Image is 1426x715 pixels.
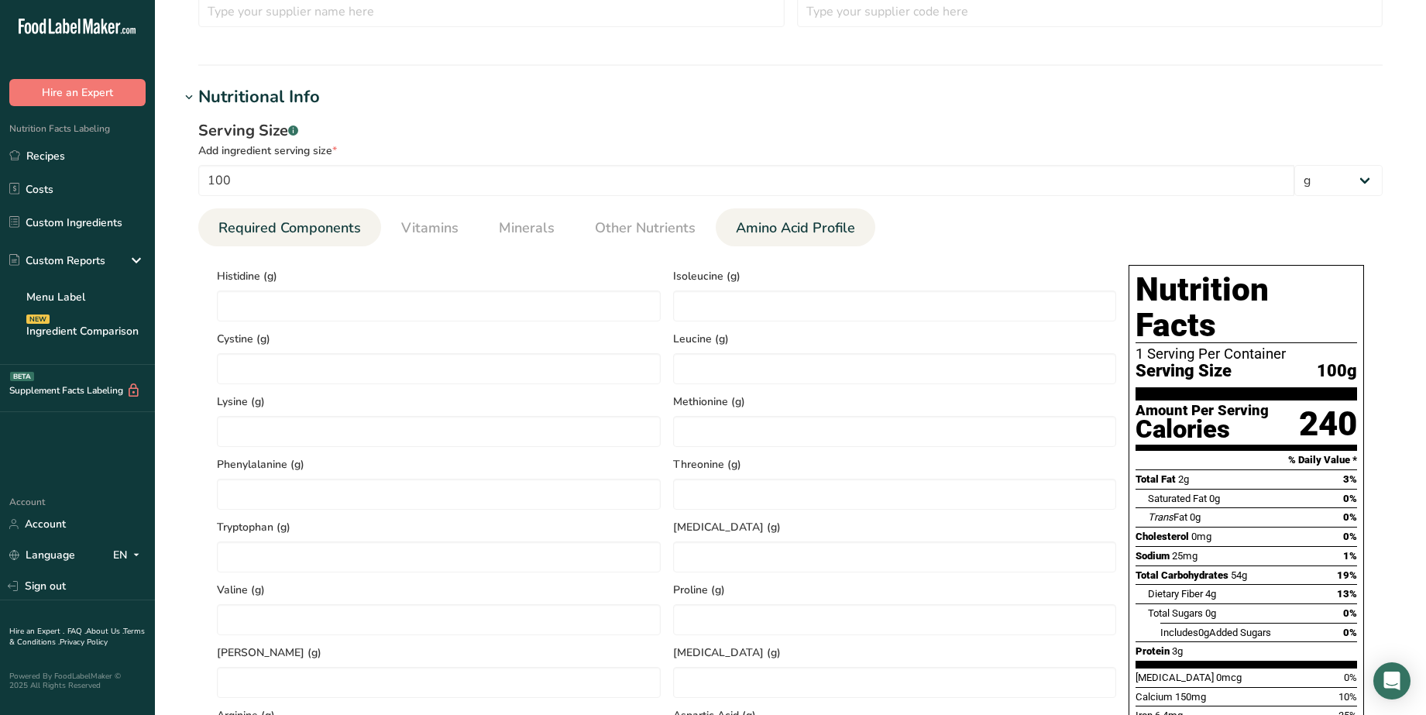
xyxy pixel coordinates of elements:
span: 0g [1198,627,1209,638]
a: Hire an Expert . [9,626,64,637]
span: 0g [1190,511,1201,523]
span: Serving Size [1136,362,1232,381]
span: 10% [1338,691,1357,703]
div: NEW [26,315,50,324]
span: 0mg [1191,531,1211,542]
span: 150mg [1175,691,1206,703]
div: EN [113,546,146,565]
span: 0% [1343,607,1357,619]
div: Add ingredient serving size [198,143,1383,159]
span: 0% [1343,511,1357,523]
span: Required Components [218,218,361,239]
span: 54g [1231,569,1247,581]
button: Hire an Expert [9,79,146,106]
span: Total Fat [1136,473,1176,485]
div: Calories [1136,418,1269,441]
span: 1% [1343,550,1357,562]
span: Isoleucine (g) [673,268,1117,284]
span: Methionine (g) [673,394,1117,410]
span: Proline (g) [673,582,1117,598]
span: 19% [1337,569,1357,581]
h1: Nutrition Facts [1136,272,1357,343]
div: Serving Size [198,119,1383,143]
span: 25mg [1172,550,1197,562]
span: 0mcg [1216,672,1242,683]
span: Minerals [499,218,555,239]
span: Dietary Fiber [1148,588,1203,600]
span: 100g [1317,362,1357,381]
span: 4g [1205,588,1216,600]
div: Open Intercom Messenger [1373,662,1411,700]
div: Powered By FoodLabelMaker © 2025 All Rights Reserved [9,672,146,690]
span: Histidine (g) [217,268,661,284]
span: Phenylalanine (g) [217,456,661,473]
span: Saturated Fat [1148,493,1207,504]
span: Fat [1148,511,1187,523]
input: Type your serving size here [198,165,1294,196]
i: Trans [1148,511,1173,523]
span: Total Carbohydrates [1136,569,1228,581]
a: Terms & Conditions . [9,626,145,648]
span: [MEDICAL_DATA] (g) [673,519,1117,535]
span: Valine (g) [217,582,661,598]
span: Leucine (g) [673,331,1117,347]
div: 1 Serving Per Container [1136,346,1357,362]
span: 0g [1205,607,1216,619]
a: About Us . [86,626,123,637]
div: Nutritional Info [198,84,320,110]
section: % Daily Value * [1136,451,1357,469]
div: Custom Reports [9,253,105,269]
span: Lysine (g) [217,394,661,410]
span: Calcium [1136,691,1173,703]
a: Privacy Policy [60,637,108,648]
span: Sodium [1136,550,1170,562]
span: [MEDICAL_DATA] (g) [673,645,1117,661]
span: 0% [1343,493,1357,504]
span: 13% [1337,588,1357,600]
span: Threonine (g) [673,456,1117,473]
span: 0% [1344,672,1357,683]
span: 0% [1343,531,1357,542]
span: Total Sugars [1148,607,1203,619]
span: 2g [1178,473,1189,485]
span: Vitamins [401,218,459,239]
div: BETA [10,372,34,381]
div: Amount Per Serving [1136,404,1269,418]
span: Other Nutrients [595,218,696,239]
a: Language [9,541,75,569]
span: Includes Added Sugars [1160,627,1271,638]
span: Cystine (g) [217,331,661,347]
span: Amino Acid Profile [736,218,855,239]
span: [PERSON_NAME] (g) [217,645,661,661]
span: 3% [1343,473,1357,485]
a: FAQ . [67,626,86,637]
span: Cholesterol [1136,531,1189,542]
div: 240 [1299,404,1357,445]
span: 3g [1172,645,1183,657]
span: [MEDICAL_DATA] [1136,672,1214,683]
span: Tryptophan (g) [217,519,661,535]
span: Protein [1136,645,1170,657]
span: 0g [1209,493,1220,504]
span: 0% [1343,627,1357,638]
